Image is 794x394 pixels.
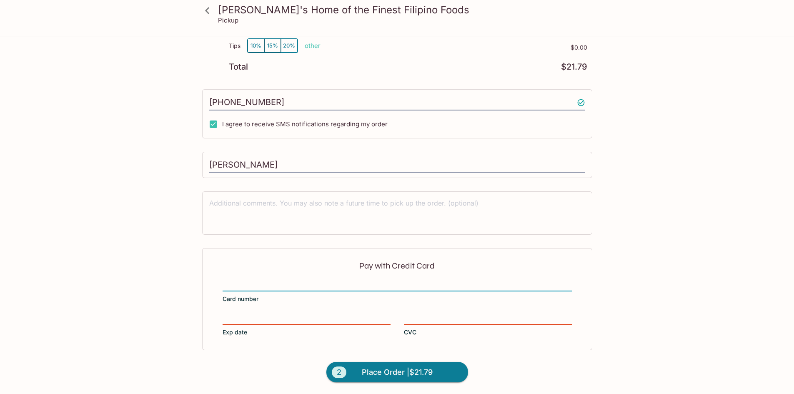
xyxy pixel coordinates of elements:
[223,262,572,270] p: Pay with Credit Card
[326,362,468,383] button: 2Place Order |$21.79
[404,328,416,336] span: CVC
[229,63,248,71] p: Total
[362,366,433,379] span: Place Order | $21.79
[561,63,587,71] p: $21.79
[332,366,346,378] span: 2
[223,314,391,323] iframe: Secure expiration date input frame
[229,43,240,49] p: Tips
[223,328,247,336] span: Exp date
[218,16,238,24] p: Pickup
[222,120,388,128] span: I agree to receive SMS notifications regarding my order
[281,39,298,53] button: 20%
[264,39,281,53] button: 15%
[209,157,585,173] input: Enter first and last name
[305,42,321,50] button: other
[321,44,587,51] p: $0.00
[209,95,585,110] input: Enter phone number
[248,39,264,53] button: 10%
[218,3,591,16] h3: [PERSON_NAME]'s Home of the Finest Filipino Foods
[404,314,572,323] iframe: Secure CVC input frame
[223,295,258,303] span: Card number
[223,281,572,290] iframe: Secure card number input frame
